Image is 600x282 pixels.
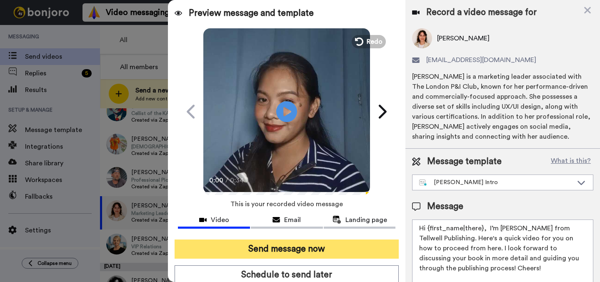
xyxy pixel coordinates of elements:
[419,178,573,187] div: [PERSON_NAME] Intro
[225,175,228,185] span: /
[175,240,399,259] button: Send message now
[345,215,387,225] span: Landing page
[230,175,245,185] span: 0:34
[412,72,593,142] div: [PERSON_NAME] is a marketing leader associated with The London P&I Club, known for her performanc...
[230,195,343,213] span: This is your recorded video message
[427,155,502,168] span: Message template
[548,155,593,168] button: What is this?
[211,215,229,225] span: Video
[419,180,427,186] img: nextgen-template.svg
[427,200,463,213] span: Message
[209,175,224,185] span: 0:00
[284,215,301,225] span: Email
[426,55,536,65] span: [EMAIL_ADDRESS][DOMAIN_NAME]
